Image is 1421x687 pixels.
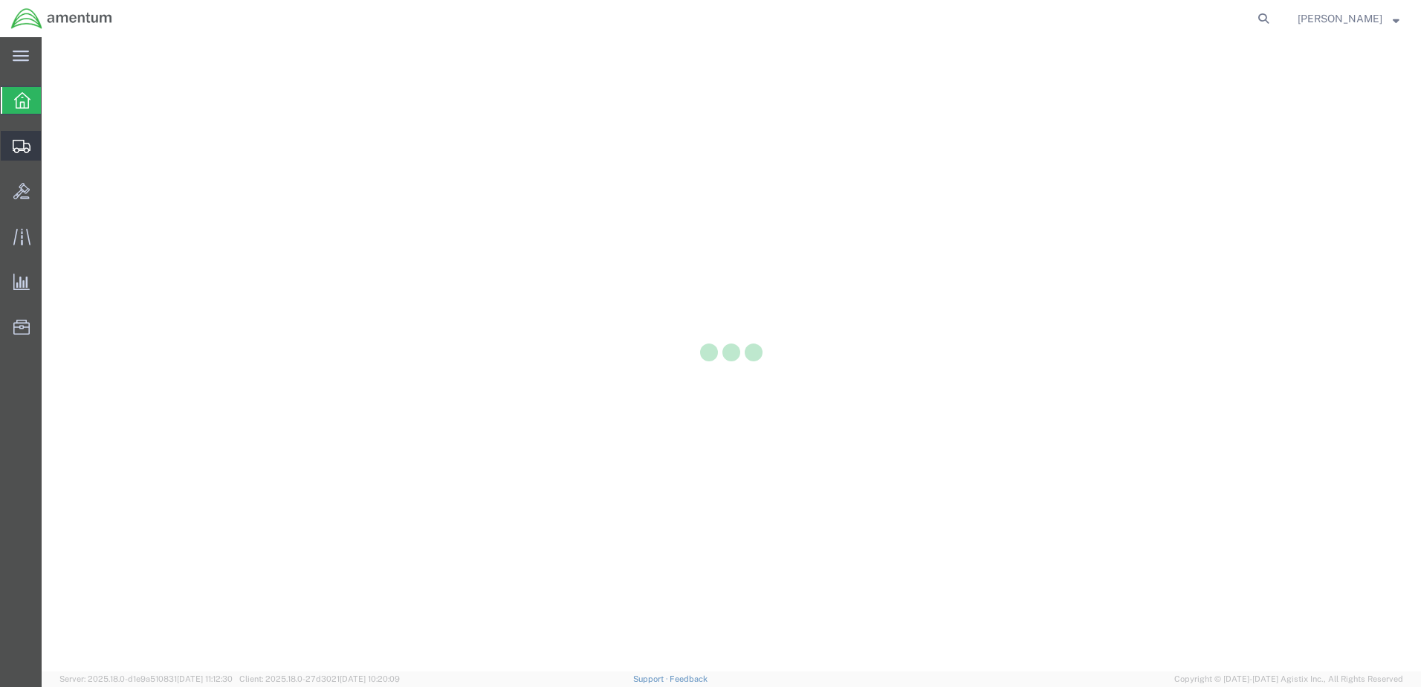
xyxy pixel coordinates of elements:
[59,674,233,683] span: Server: 2025.18.0-d1e9a510831
[1298,10,1382,27] span: Judy Lackie
[239,674,400,683] span: Client: 2025.18.0-27d3021
[10,7,113,30] img: logo
[340,674,400,683] span: [DATE] 10:20:09
[1174,673,1403,686] span: Copyright © [DATE]-[DATE] Agistix Inc., All Rights Reserved
[670,674,708,683] a: Feedback
[1297,10,1400,28] button: [PERSON_NAME]
[633,674,670,683] a: Support
[177,674,233,683] span: [DATE] 11:12:30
